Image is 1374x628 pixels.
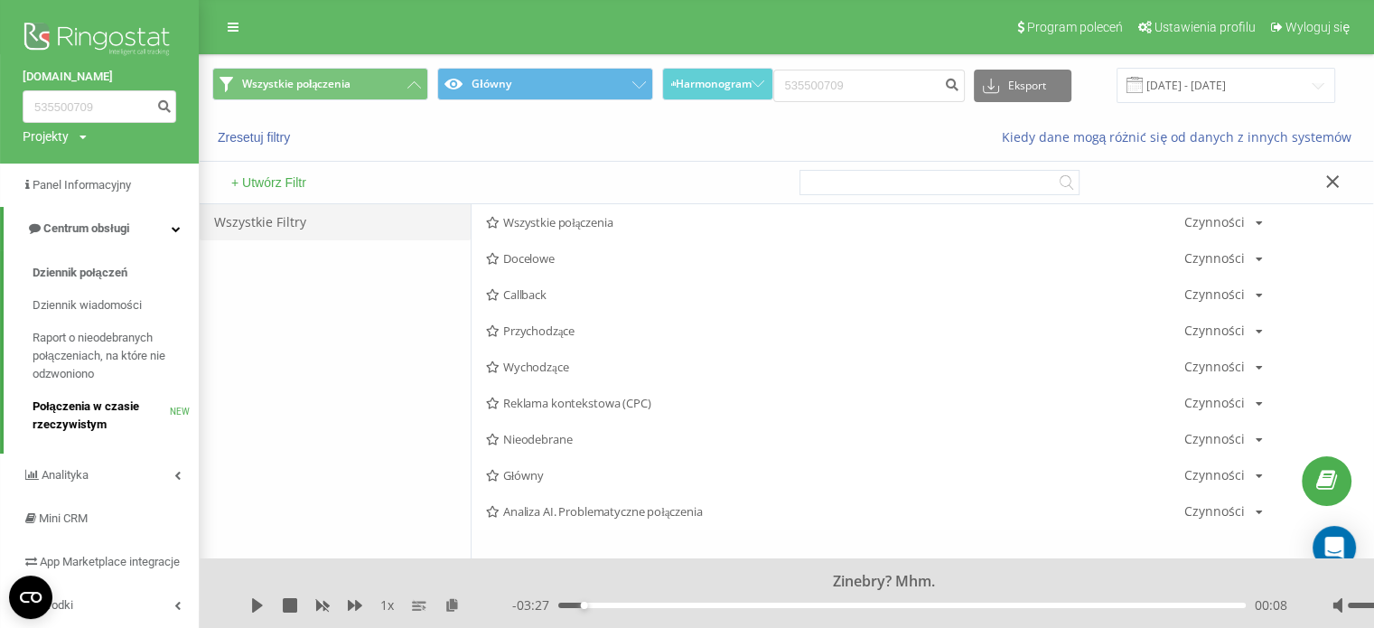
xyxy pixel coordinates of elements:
button: + Utwórz Filtr [226,174,312,191]
span: Wychodzące [486,361,1184,373]
span: Środki [41,598,73,612]
button: Zamknij [1320,173,1346,192]
a: Kiedy dane mogą różnić się od danych z innych systemów [1001,128,1360,145]
button: Wszystkie połączenia [212,68,428,100]
span: App Marketplace integracje [40,555,180,568]
button: Zresetuj filtry [212,129,299,145]
span: Główny [486,469,1184,482]
div: Open Intercom Messenger [1313,526,1356,569]
div: Czynności [1184,433,1245,445]
span: Mini CRM [39,511,88,525]
button: Harmonogram [662,68,772,100]
div: Czynności [1184,505,1245,518]
span: Wyloguj się [1285,20,1350,34]
a: Centrum obsługi [4,207,199,250]
span: Ustawienia profilu [1154,20,1256,34]
div: Zinebry? Mhm. [375,572,1374,592]
span: Analiza AI. Problematyczne połączenia [486,505,1184,518]
div: Accessibility label [581,602,588,609]
a: Dziennik wiadomości [33,289,199,322]
span: Program poleceń [1027,20,1123,34]
div: Czynności [1184,216,1245,229]
span: Nieodebrane [486,433,1184,445]
div: Czynności [1184,361,1245,373]
span: Wszystkie połączenia [242,77,351,91]
div: Czynności [1184,324,1245,337]
span: 00:08 [1255,596,1287,614]
span: Reklama kontekstowa (CPC) [486,397,1184,409]
a: Dziennik połączeń [33,257,199,289]
div: Czynności [1184,469,1245,482]
div: Projekty [23,127,69,145]
span: Panel Informacyjny [33,178,131,192]
span: Połączenia w czasie rzeczywistym [33,398,170,434]
span: 1 x [380,596,394,614]
div: Czynności [1184,288,1245,301]
div: Wszystkie Filtry [200,204,471,240]
span: Przychodzące [486,324,1184,337]
span: Raport o nieodebranych połączeniach, na które nie odzwoniono [33,329,190,383]
a: [DOMAIN_NAME] [23,68,176,86]
span: Dziennik wiadomości [33,296,142,314]
input: Wyszukiwanie według numeru [773,70,965,102]
div: Czynności [1184,252,1245,265]
div: Czynności [1184,397,1245,409]
img: Ringostat logo [23,18,176,63]
span: Wszystkie połączenia [486,216,1184,229]
span: Centrum obsługi [43,221,129,235]
span: Callback [486,288,1184,301]
span: Harmonogram [676,78,752,90]
span: Analityka [42,468,89,482]
input: Wyszukiwanie według numeru [23,90,176,123]
button: Eksport [974,70,1071,102]
span: Docelowe [486,252,1184,265]
span: - 03:27 [512,596,558,614]
button: Główny [437,68,653,100]
button: Open CMP widget [9,576,52,619]
a: Raport o nieodebranych połączeniach, na które nie odzwoniono [33,322,199,390]
a: Połączenia w czasie rzeczywistymNEW [33,390,199,441]
span: Dziennik połączeń [33,264,127,282]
